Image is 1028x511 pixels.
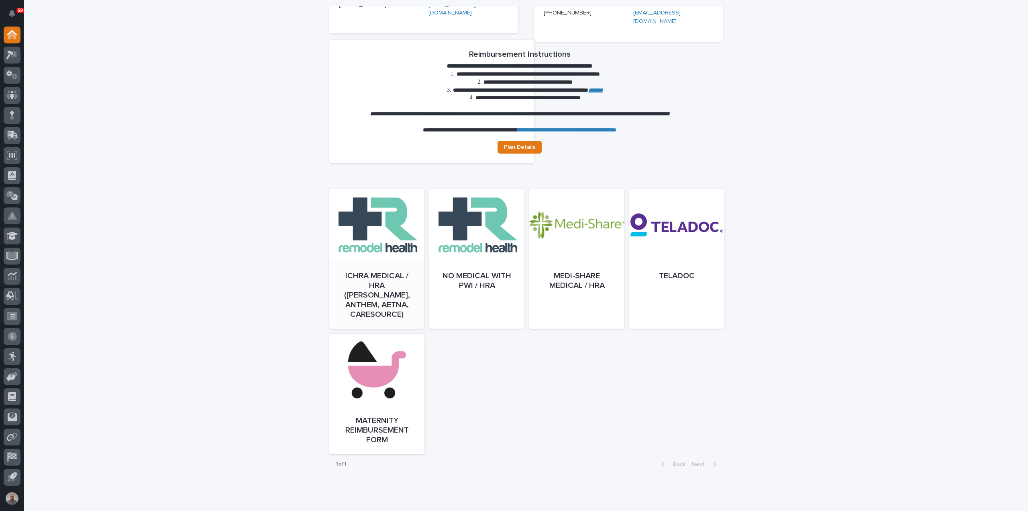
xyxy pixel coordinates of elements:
button: users-avatar [4,490,20,507]
p: 69 [18,8,23,13]
span: Back [668,462,685,467]
span: Plan Details [504,144,535,150]
p: 1 of 1 [329,454,353,474]
button: Next [689,461,723,468]
button: Notifications [4,5,20,22]
a: Teladoc [629,189,724,329]
a: Medi-Share Medical / HRA [529,189,624,329]
div: Notifications69 [10,10,20,23]
a: Maternity Reimbursement Form [329,334,424,454]
button: Back [655,461,689,468]
span: Next [692,462,710,467]
a: No Medical with PWI / HRA [429,189,524,329]
h2: Reimbursement Instructions [469,49,571,59]
a: ICHRA Medical / HRA ([PERSON_NAME], Anthem, Aetna, CareSource) [329,189,424,329]
a: Plan Details [498,141,542,154]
